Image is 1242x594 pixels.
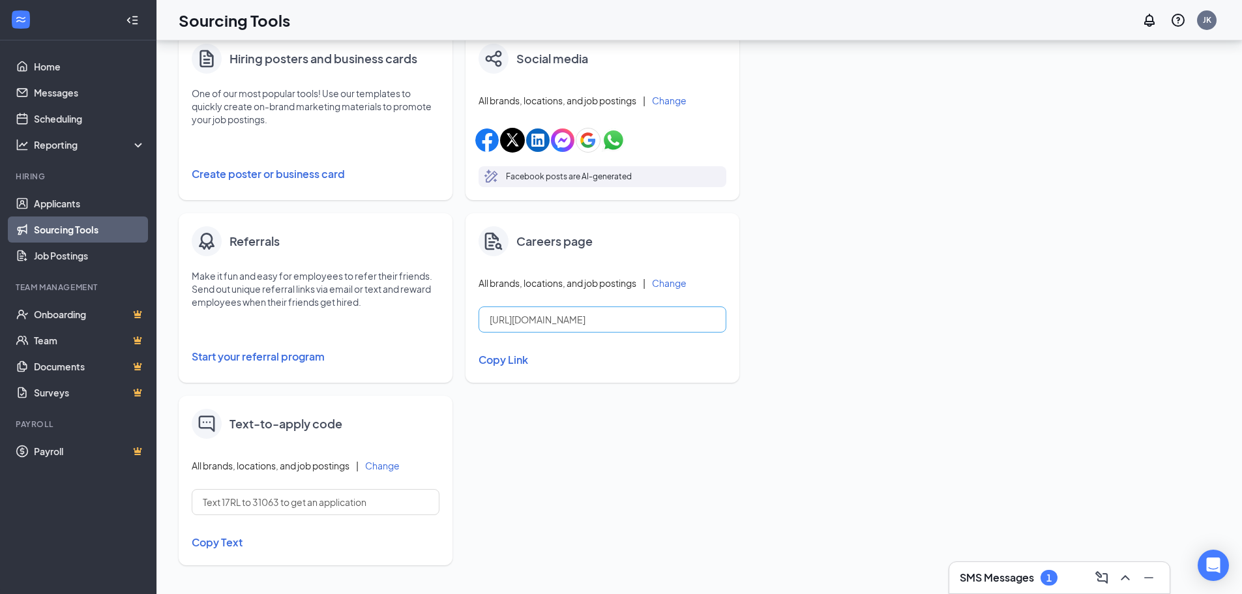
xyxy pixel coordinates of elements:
[1117,570,1133,586] svg: ChevronUp
[1198,550,1229,581] div: Open Intercom Messenger
[551,128,574,152] img: facebookMessengerIcon
[34,53,145,80] a: Home
[576,128,600,153] img: googleIcon
[365,461,400,470] button: Change
[643,93,645,108] div: |
[229,50,417,68] h4: Hiring posters and business cards
[484,169,499,185] svg: MagicPencil
[34,379,145,406] a: SurveysCrown
[1141,570,1157,586] svg: Minimize
[179,9,290,31] h1: Sourcing Tools
[229,415,342,433] h4: Text-to-apply code
[652,96,687,105] button: Change
[1094,570,1110,586] svg: ComposeMessage
[526,128,550,152] img: linkedinIcon
[1142,12,1157,28] svg: Notifications
[34,190,145,216] a: Applicants
[192,459,349,472] span: All brands, locations, and job postings
[34,80,145,106] a: Messages
[34,438,145,464] a: PayrollCrown
[960,571,1034,585] h3: SMS Messages
[500,128,525,153] img: xIcon
[34,327,145,353] a: TeamCrown
[356,458,359,473] div: |
[229,232,280,250] h4: Referrals
[516,50,588,68] h4: Social media
[516,232,593,250] h4: Careers page
[34,106,145,132] a: Scheduling
[506,170,632,183] p: Facebook posts are AI-generated
[126,14,139,27] svg: Collapse
[479,349,726,371] button: Copy Link
[16,138,29,151] svg: Analysis
[196,231,217,252] img: badge
[485,50,502,67] img: share
[484,232,503,250] img: careers
[16,282,143,293] div: Team Management
[34,243,145,269] a: Job Postings
[192,161,439,187] button: Create poster or business card
[475,128,499,152] img: facebookIcon
[196,48,217,70] svg: Document
[16,171,143,182] div: Hiring
[1170,12,1186,28] svg: QuestionInfo
[643,276,645,290] div: |
[192,531,439,554] button: Copy Text
[1046,572,1052,584] div: 1
[1138,567,1159,588] button: Minimize
[602,128,625,152] img: whatsappIcon
[479,94,636,107] span: All brands, locations, and job postings
[192,344,439,370] button: Start your referral program
[1203,14,1211,25] div: JK
[14,13,27,26] svg: WorkstreamLogo
[16,419,143,430] div: Payroll
[479,276,636,290] span: All brands, locations, and job postings
[34,216,145,243] a: Sourcing Tools
[1115,567,1136,588] button: ChevronUp
[192,87,439,126] p: One of our most popular tools! Use our templates to quickly create on-brand marketing materials t...
[192,269,439,308] p: Make it fun and easy for employees to refer their friends. Send out unique referral links via ema...
[34,138,146,151] div: Reporting
[34,301,145,327] a: OnboardingCrown
[34,353,145,379] a: DocumentsCrown
[198,415,215,432] img: text
[652,278,687,288] button: Change
[1091,567,1112,588] button: ComposeMessage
